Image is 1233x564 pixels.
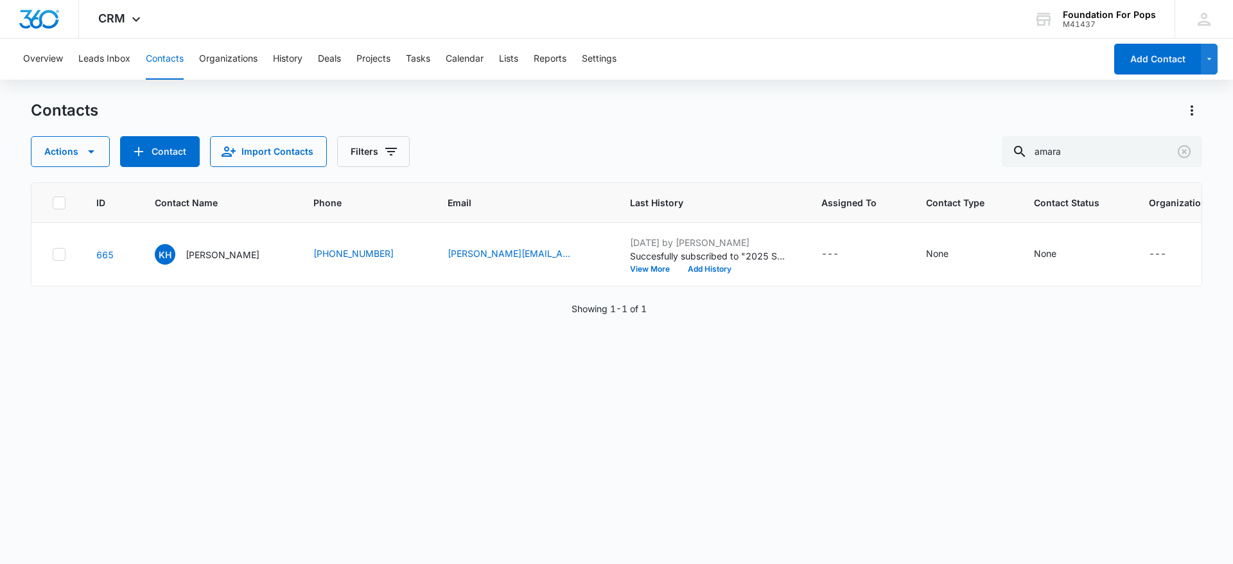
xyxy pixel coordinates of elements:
button: Leads Inbox [78,39,130,80]
span: Contact Type [926,196,984,209]
button: Settings [582,39,616,80]
button: History [273,39,302,80]
button: Tasks [406,39,430,80]
button: Deals [318,39,341,80]
div: account name [1063,10,1156,20]
button: Organizations [199,39,258,80]
p: Showing 1-1 of 1 [572,302,647,315]
button: Import Contacts [210,136,327,167]
button: View More [630,265,679,273]
div: Organization - - Select to Edit Field [1149,247,1189,262]
span: KH [155,244,175,265]
button: Add Contact [1114,44,1201,75]
button: Reports [534,39,566,80]
span: Contact Status [1034,196,1099,209]
div: --- [1149,247,1166,262]
input: Search Contacts [1002,136,1202,167]
a: Navigate to contact details page for Kristine Hunt [96,249,114,260]
button: Add History [679,265,740,273]
span: Email [448,196,581,209]
h1: Contacts [31,101,98,120]
button: Actions [31,136,110,167]
button: Add Contact [120,136,200,167]
button: Overview [23,39,63,80]
a: [PHONE_NUMBER] [313,247,394,260]
div: account id [1063,20,1156,29]
div: Contact Status - None - Select to Edit Field [1034,247,1080,262]
div: None [1034,247,1056,260]
p: [DATE] by [PERSON_NAME] [630,236,791,249]
div: Contact Type - None - Select to Edit Field [926,247,972,262]
a: [PERSON_NAME][EMAIL_ADDRESS][DOMAIN_NAME] [448,247,576,260]
button: Actions [1182,100,1202,121]
button: Filters [337,136,410,167]
button: Projects [356,39,390,80]
div: None [926,247,949,260]
div: Assigned To - - Select to Edit Field [821,247,862,262]
span: Phone [313,196,398,209]
button: Clear [1174,141,1194,162]
p: [PERSON_NAME] [186,248,259,261]
span: Organization [1149,196,1207,209]
button: Calendar [446,39,484,80]
span: Contact Name [155,196,264,209]
div: Email - khunt@amarahospicemi.com - Select to Edit Field [448,247,599,262]
span: CRM [98,12,125,25]
span: Last History [630,196,772,209]
div: Phone - (734) 460-1768 - Select to Edit Field [313,247,417,262]
div: --- [821,247,839,262]
p: Succesfully subscribed to "2025 Swing For Change List". [630,249,791,263]
span: ID [96,196,105,209]
div: Contact Name - Kristine Hunt - Select to Edit Field [155,244,283,265]
span: Assigned To [821,196,877,209]
button: Lists [499,39,518,80]
button: Contacts [146,39,184,80]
